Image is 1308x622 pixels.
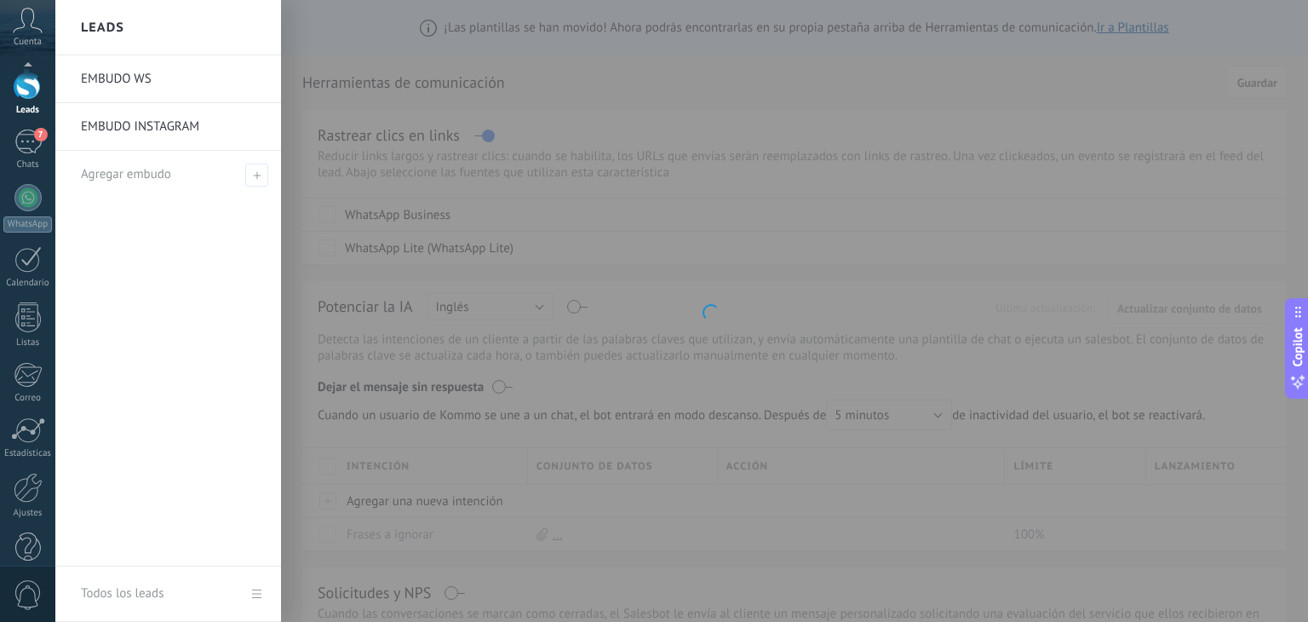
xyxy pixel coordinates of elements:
[81,103,264,151] a: EMBUDO INSTAGRAM
[81,55,264,103] a: EMBUDO WS
[3,105,53,116] div: Leads
[81,166,171,182] span: Agregar embudo
[1289,327,1306,366] span: Copilot
[3,508,53,519] div: Ajustes
[81,1,124,55] h2: Leads
[3,393,53,404] div: Correo
[3,337,53,348] div: Listas
[34,128,48,141] span: 7
[3,278,53,289] div: Calendario
[81,570,163,618] div: Todos los leads
[3,448,53,459] div: Estadísticas
[3,159,53,170] div: Chats
[3,216,52,233] div: WhatsApp
[14,37,42,48] span: Cuenta
[55,567,281,622] a: Todos los leads
[245,164,268,187] span: Agregar embudo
